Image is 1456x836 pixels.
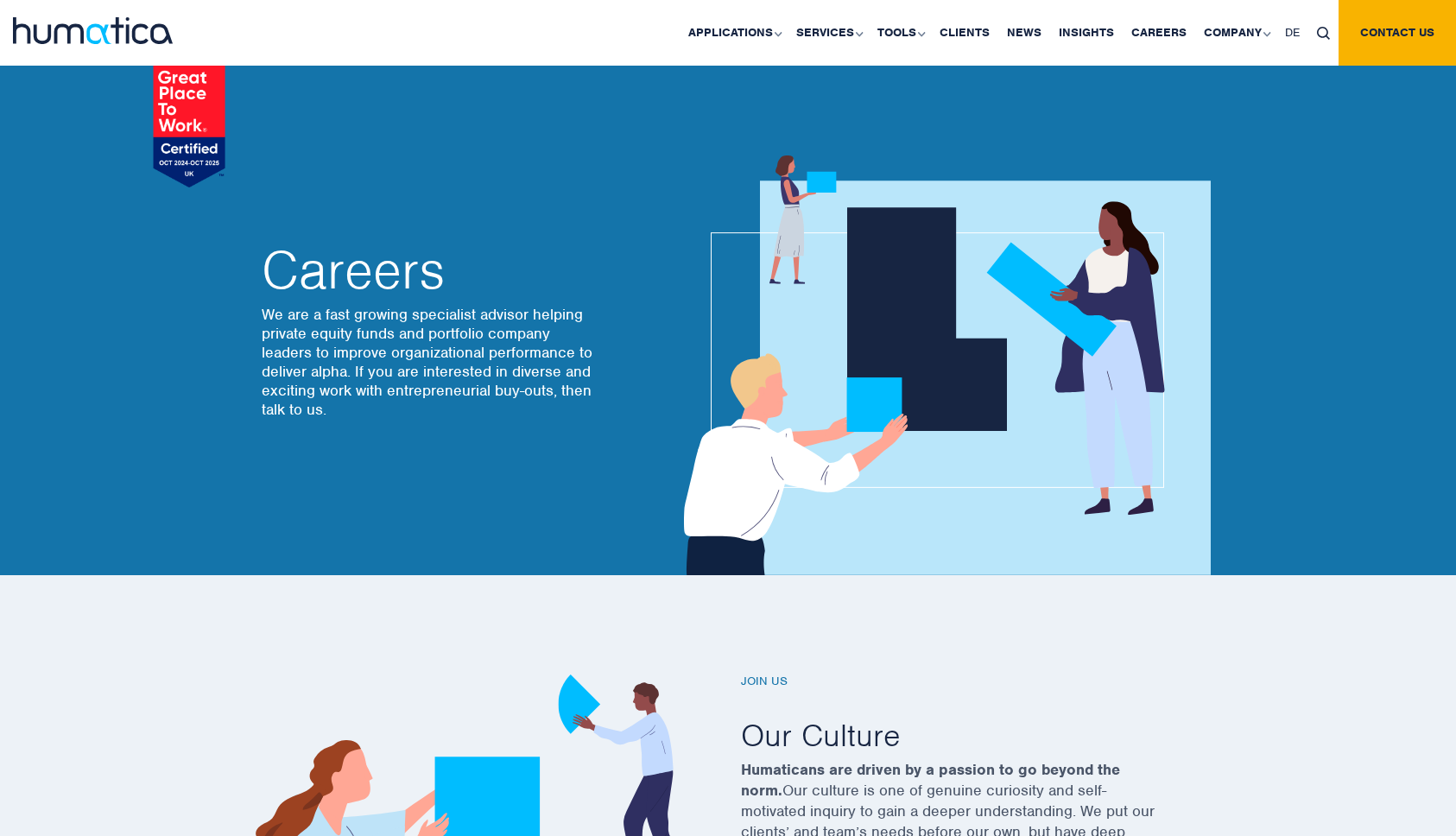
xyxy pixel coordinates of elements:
span: DE [1285,25,1300,40]
h2: Careers [262,244,598,296]
img: search_icon [1317,27,1330,40]
strong: Humaticans are driven by a passion to go beyond the norm. [741,760,1120,800]
h2: Our Culture [741,715,1207,755]
img: logo [13,17,173,44]
img: about_banner1 [668,155,1211,575]
p: We are a fast growing specialist advisor helping private equity funds and portfolio company leade... [262,305,598,419]
h6: Join us [741,674,1207,689]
